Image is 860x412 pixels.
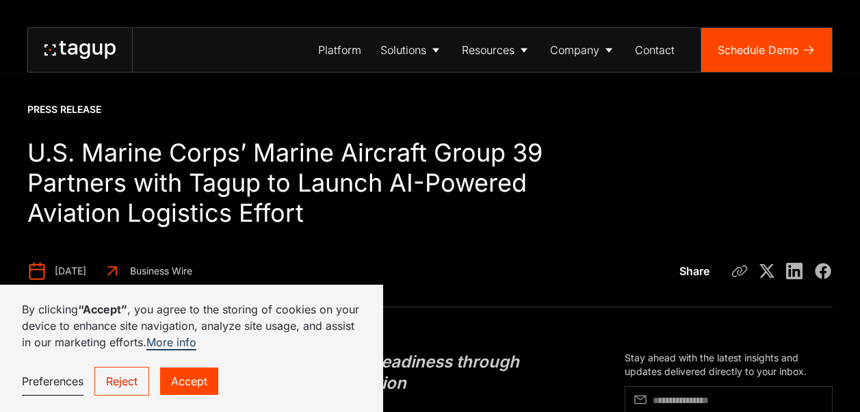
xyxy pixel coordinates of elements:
a: Company [540,28,625,72]
div: Business Wire [130,264,192,278]
div: Press Release [27,103,101,116]
h1: U.S. Marine Corps’ Marine Aircraft Group 39 Partners with Tagup to Launch AI-Powered Aviation Log... [27,138,571,229]
a: Reject [94,367,149,396]
a: Solutions [371,28,452,72]
a: Contact [625,28,684,72]
div: Share [679,263,709,279]
div: Stay ahead with the latest insights and updates delivered directly to your inbox. [625,351,833,378]
div: Platform [318,42,361,58]
div: Schedule Demo [718,42,799,58]
div: Resources [462,42,514,58]
p: By clicking , you agree to the storing of cookies on your device to enhance site navigation, anal... [22,301,361,350]
div: Solutions [380,42,426,58]
a: Business Wire [103,261,192,281]
a: Schedule Demo [701,28,832,72]
div: Contact [635,42,675,58]
a: Accept [160,368,218,395]
a: Preferences [22,368,83,396]
a: Resources [452,28,540,72]
a: More info [146,335,196,350]
div: [DATE] [55,264,86,278]
div: Company [550,42,599,58]
a: Platform [309,28,371,72]
strong: “Accept” [78,302,127,316]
